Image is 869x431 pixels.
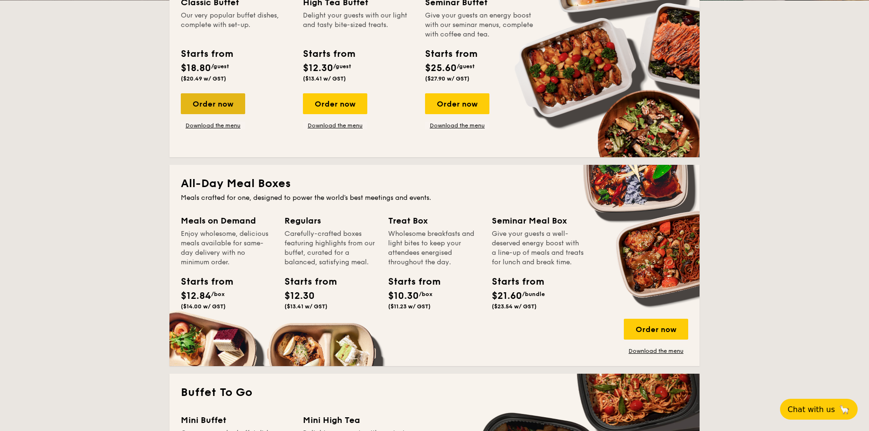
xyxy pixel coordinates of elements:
span: ($11.23 w/ GST) [388,303,431,310]
div: Delight your guests with our light and tasty bite-sized treats. [303,11,414,39]
span: $12.30 [284,290,315,302]
div: Mini Buffet [181,413,292,427]
div: Starts from [388,275,431,289]
span: /guest [211,63,229,70]
a: Download the menu [425,122,489,129]
span: $12.84 [181,290,211,302]
div: Starts from [284,275,327,289]
div: Starts from [492,275,534,289]
span: /box [419,291,433,297]
div: Starts from [181,275,223,289]
div: Mini High Tea [303,413,414,427]
div: Our very popular buffet dishes, complete with set-up. [181,11,292,39]
h2: All-Day Meal Boxes [181,176,688,191]
div: Carefully-crafted boxes featuring highlights from our buffet, curated for a balanced, satisfying ... [284,229,377,267]
span: $21.60 [492,290,522,302]
span: ($13.41 w/ GST) [284,303,328,310]
a: Download the menu [303,122,367,129]
span: $25.60 [425,63,457,74]
div: Enjoy wholesome, delicious meals available for same-day delivery with no minimum order. [181,229,273,267]
span: ($13.41 w/ GST) [303,75,346,82]
span: 🦙 [839,404,850,415]
span: /bundle [522,291,545,297]
div: Starts from [181,47,232,61]
div: Treat Box [388,214,480,227]
a: Download the menu [624,347,688,355]
div: Starts from [425,47,477,61]
span: ($14.00 w/ GST) [181,303,226,310]
span: /guest [457,63,475,70]
span: ($20.49 w/ GST) [181,75,226,82]
span: $10.30 [388,290,419,302]
div: Order now [303,93,367,114]
a: Download the menu [181,122,245,129]
div: Order now [181,93,245,114]
span: Chat with us [788,405,835,414]
div: Give your guests a well-deserved energy boost with a line-up of meals and treats for lunch and br... [492,229,584,267]
div: Give your guests an energy boost with our seminar menus, complete with coffee and tea. [425,11,536,39]
span: $18.80 [181,63,211,74]
button: Chat with us🦙 [780,399,858,420]
span: ($27.90 w/ GST) [425,75,470,82]
div: Wholesome breakfasts and light bites to keep your attendees energised throughout the day. [388,229,480,267]
div: Order now [425,93,489,114]
span: /box [211,291,225,297]
span: /guest [333,63,351,70]
div: Seminar Meal Box [492,214,584,227]
div: Regulars [284,214,377,227]
div: Meals crafted for one, designed to power the world's best meetings and events. [181,193,688,203]
div: Order now [624,319,688,340]
div: Meals on Demand [181,214,273,227]
span: $12.30 [303,63,333,74]
span: ($23.54 w/ GST) [492,303,537,310]
div: Starts from [303,47,355,61]
h2: Buffet To Go [181,385,688,400]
